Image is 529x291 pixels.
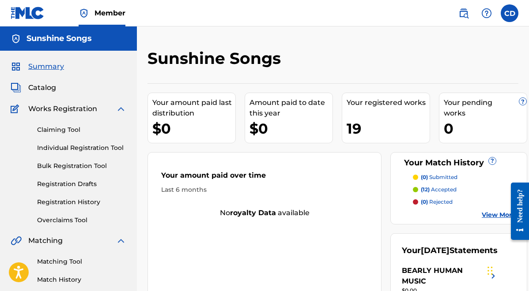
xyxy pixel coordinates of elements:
div: Last 6 months [161,185,368,194]
a: CatalogCatalog [11,82,56,93]
div: 0 [444,119,527,138]
div: Your Match History [402,157,516,169]
span: ? [489,157,496,164]
img: Catalog [11,82,21,93]
div: Your amount paid last distribution [152,97,235,119]
img: Accounts [11,34,21,44]
div: Help [478,4,495,22]
span: Matching [28,235,63,246]
div: Your Statements [402,245,498,257]
div: No available [148,208,381,218]
iframe: Chat Widget [485,249,529,291]
h2: Sunshine Songs [147,48,285,68]
strong: royalty data [230,209,276,217]
img: Works Registration [11,104,22,114]
a: Public Search [455,4,472,22]
a: Registration Drafts [37,179,126,189]
span: (0) [421,198,428,205]
h5: Sunshine Songs [26,34,92,44]
div: Amount paid to date this year [249,97,333,119]
span: Works Registration [28,104,97,114]
div: Your pending works [444,97,527,119]
span: (12) [421,186,430,193]
img: search [458,8,469,19]
iframe: Resource Center [504,176,529,247]
a: SummarySummary [11,61,64,72]
img: MLC Logo [11,7,45,19]
a: Matching Tool [37,257,126,266]
div: Your registered works [347,97,430,108]
img: expand [116,235,126,246]
span: Member [94,8,125,18]
a: Bulk Registration Tool [37,161,126,171]
img: Summary [11,61,21,72]
a: Individual Registration Tool [37,143,126,153]
div: User Menu [501,4,518,22]
div: Drag [487,257,493,284]
a: Match History [37,275,126,284]
p: accepted [421,186,457,194]
span: Catalog [28,82,56,93]
div: Your amount paid over time [161,170,368,185]
img: Matching [11,235,22,246]
div: $0 [249,119,333,138]
div: $0 [152,119,235,138]
div: BEARLY HUMAN MUSIC [402,265,488,287]
span: (0) [421,174,428,180]
a: View More [482,210,516,220]
p: submitted [421,173,457,181]
img: Top Rightsholder [79,8,89,19]
img: help [481,8,492,19]
span: ? [519,98,526,105]
a: (0) submitted [413,173,516,181]
p: rejected [421,198,453,206]
span: Summary [28,61,64,72]
a: Registration History [37,198,126,207]
div: 19 [347,119,430,138]
a: (12) accepted [413,186,516,194]
span: [DATE] [421,246,450,255]
img: expand [116,104,126,114]
a: Claiming Tool [37,125,126,134]
a: Overclaims Tool [37,216,126,225]
a: (0) rejected [413,198,516,206]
